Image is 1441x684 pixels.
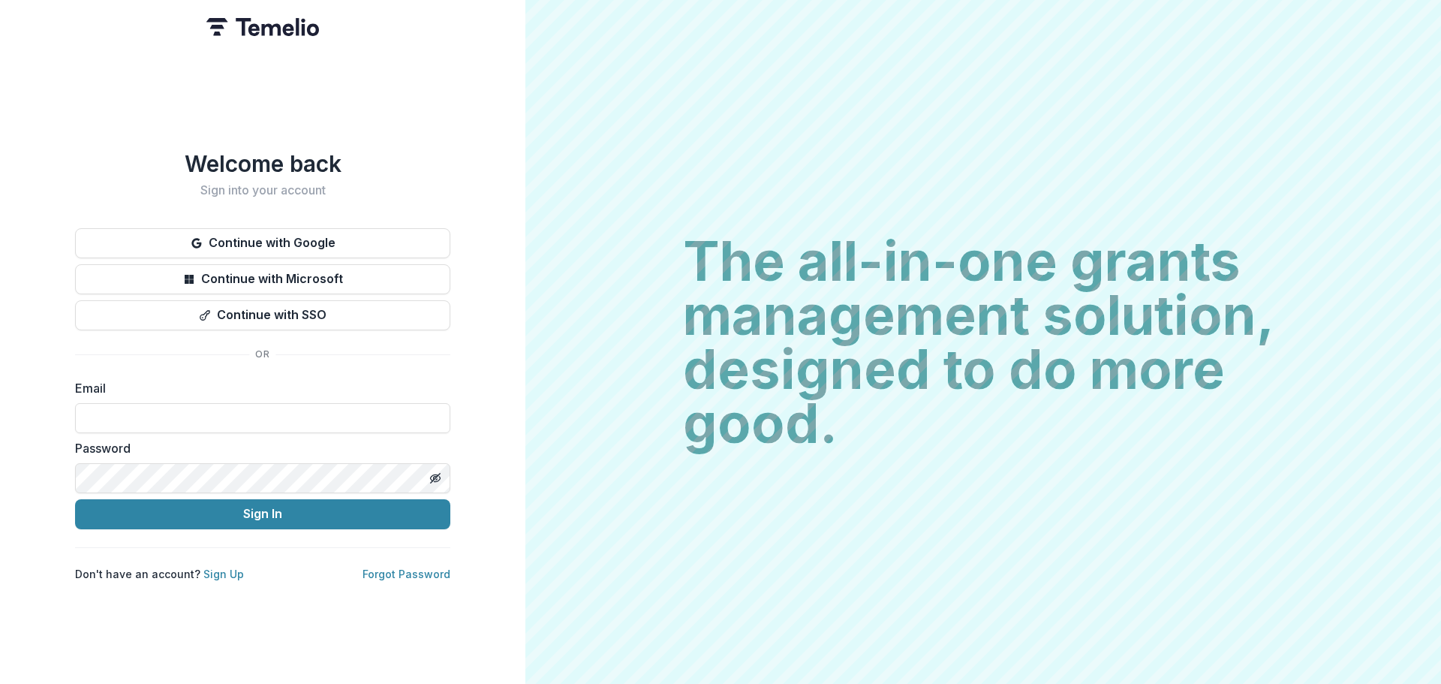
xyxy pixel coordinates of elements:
h1: Welcome back [75,150,450,177]
button: Toggle password visibility [423,466,447,490]
button: Continue with Google [75,228,450,258]
p: Don't have an account? [75,566,244,582]
img: Temelio [206,18,319,36]
button: Continue with Microsoft [75,264,450,294]
a: Sign Up [203,568,244,580]
button: Continue with SSO [75,300,450,330]
h2: Sign into your account [75,183,450,197]
label: Password [75,439,441,457]
a: Forgot Password [363,568,450,580]
label: Email [75,379,441,397]
button: Sign In [75,499,450,529]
